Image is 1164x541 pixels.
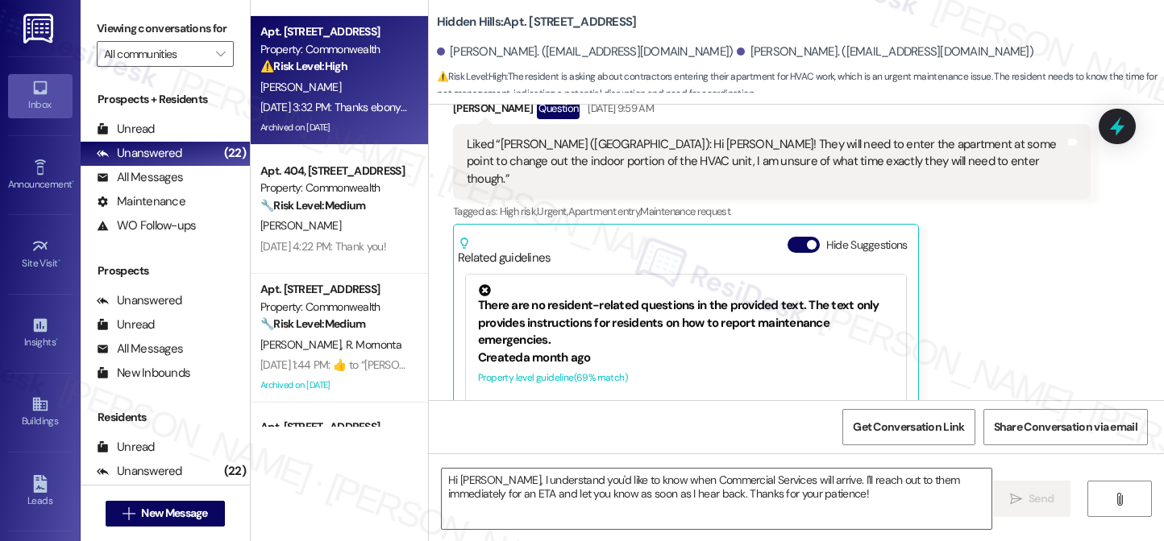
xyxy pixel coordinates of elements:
[537,204,567,218] span: Urgent ,
[260,316,365,331] strong: 🔧 Risk Level: Medium
[97,341,183,357] div: All Messages
[260,80,341,94] span: [PERSON_NAME]
[8,312,73,355] a: Insights •
[97,292,182,309] div: Unanswered
[141,505,207,522] span: New Message
[260,281,409,298] div: Apt. [STREET_ADDRESS]
[437,14,637,31] b: Hidden Hills: Apt. [STREET_ADDRESS]
[537,98,580,118] div: Question
[260,239,386,254] div: [DATE] 4:22 PM: Thank you!
[260,218,341,233] span: [PERSON_NAME]
[478,284,894,349] div: There are no resident-related questions in the provided text. The text only provides instructions...
[81,262,250,279] div: Prospects
[216,47,225,60] i: 
[993,481,1071,517] button: Send
[453,200,1091,223] div: Tagged as:
[260,419,409,436] div: Apt. [STREET_ADDRESS]
[478,349,894,366] div: Created a month ago
[345,337,401,352] span: R. Mornonta
[260,337,346,352] span: [PERSON_NAME]
[260,163,409,180] div: Apt. 404, [STREET_ADDRESS]
[220,141,250,166] div: (22)
[500,204,538,218] span: High risk ,
[97,365,190,382] div: New Inbounds
[568,204,641,218] span: Apartment entry ,
[8,74,73,118] a: Inbox
[259,118,411,138] div: Archived on [DATE]
[8,470,73,514] a: Leads
[584,100,654,117] div: [DATE] 9:59 AM
[23,14,56,43] img: ResiDesk Logo
[467,136,1065,188] div: Liked “[PERSON_NAME] ([GEOGRAPHIC_DATA]): Hi [PERSON_NAME]! They will need to enter the apartment...
[1113,493,1125,506] i: 
[81,91,250,108] div: Prospects + Residents
[458,237,551,266] div: Related guidelines
[81,409,250,426] div: Residents
[97,193,185,210] div: Maintenance
[260,180,409,196] div: Property: Commonwealth
[97,316,155,333] div: Unread
[640,204,730,218] span: Maintenance request
[123,507,135,520] i: 
[437,70,506,83] strong: ⚠️ Risk Level: High
[97,16,234,41] label: Viewing conversations for
[260,100,478,114] div: [DATE] 3:32 PM: Thanks ebony! You're the best!
[58,255,60,266] span: •
[1029,490,1054,507] span: Send
[737,43,1033,60] div: [PERSON_NAME]. ([EMAIL_ADDRESS][DOMAIN_NAME])
[97,439,155,456] div: Unread
[260,23,409,40] div: Apt. [STREET_ADDRESS]
[72,176,74,188] span: •
[260,198,365,213] strong: 🔧 Risk Level: Medium
[97,169,183,186] div: All Messages
[97,121,155,138] div: Unread
[97,145,182,162] div: Unanswered
[260,299,409,316] div: Property: Commonwealth
[8,233,73,276] a: Site Visit •
[437,43,734,60] div: [PERSON_NAME]. ([EMAIL_ADDRESS][DOMAIN_NAME])
[97,463,182,480] div: Unanswered
[442,469,991,529] textarea: Hi [PERSON_NAME], I understand you'd like to know when Commercial Services will arrive. I'll reac...
[259,375,411,395] div: Archived on [DATE]
[220,459,250,484] div: (22)
[983,409,1148,445] button: Share Conversation via email
[853,419,964,436] span: Get Conversation Link
[260,59,347,73] strong: ⚠️ Risk Level: High
[842,409,975,445] button: Get Conversation Link
[260,41,409,58] div: Property: Commonwealth
[56,334,58,345] span: •
[104,41,208,67] input: All communities
[8,390,73,434] a: Buildings
[1010,493,1022,506] i: 
[994,419,1137,436] span: Share Conversation via email
[437,68,1164,103] span: : The resident is asking about contractors entering their apartment for HVAC work, which is an ur...
[106,501,225,527] button: New Message
[826,237,908,254] label: Hide Suggestions
[478,370,894,386] div: Property level guideline ( 69 % match)
[453,98,1091,124] div: [PERSON_NAME]
[97,217,196,234] div: WO Follow-ups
